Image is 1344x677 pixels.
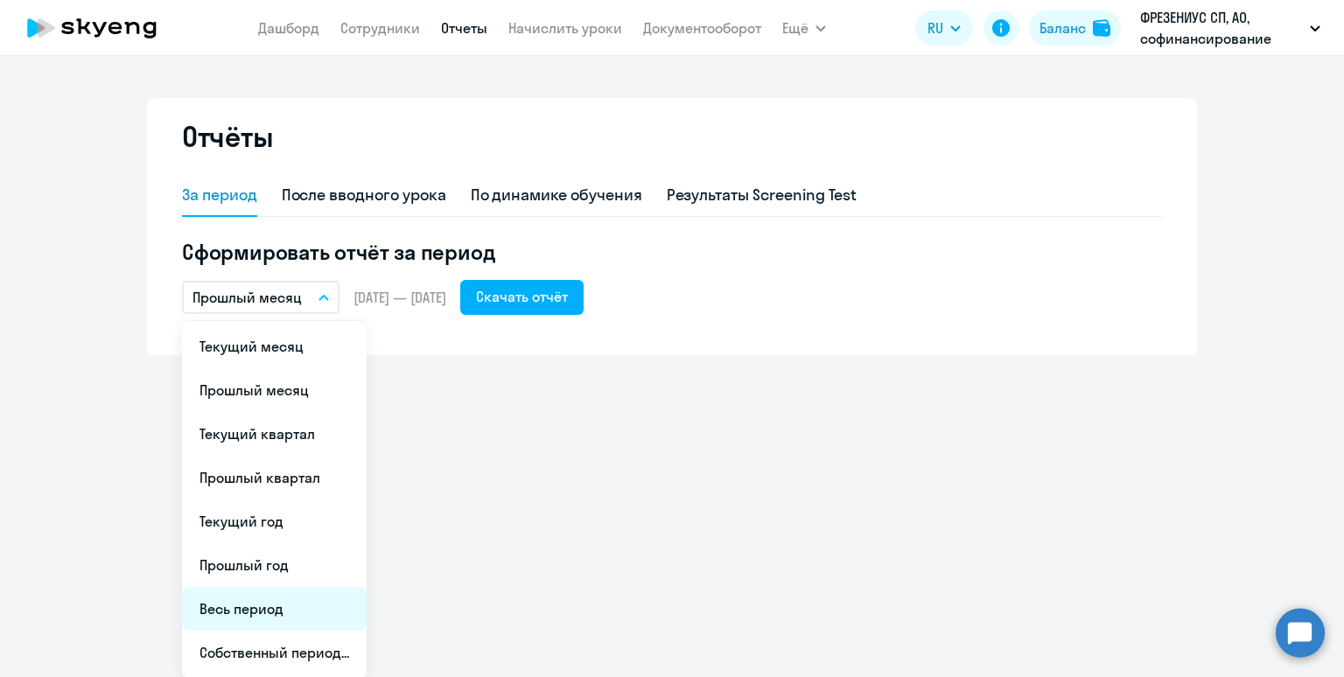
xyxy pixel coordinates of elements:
[476,286,568,307] div: Скачать отчёт
[782,10,826,45] button: Ещё
[667,184,857,206] div: Результаты Screening Test
[782,17,808,38] span: Ещё
[1140,7,1303,49] p: ФРЕЗЕНИУС СП, АО, софинансирование
[1093,19,1110,37] img: balance
[182,238,1162,266] h5: Сформировать отчёт за период
[182,281,339,314] button: Прошлый месяц
[1131,7,1329,49] button: ФРЕЗЕНИУС СП, АО, софинансирование
[353,288,446,307] span: [DATE] — [DATE]
[192,287,302,308] p: Прошлый месяц
[340,19,420,37] a: Сотрудники
[441,19,487,37] a: Отчеты
[471,184,642,206] div: По динамике обучения
[1039,17,1086,38] div: Баланс
[282,184,446,206] div: После вводного урока
[915,10,973,45] button: RU
[508,19,622,37] a: Начислить уроки
[460,280,584,315] button: Скачать отчёт
[258,19,319,37] a: Дашборд
[643,19,761,37] a: Документооборот
[927,17,943,38] span: RU
[182,184,257,206] div: За период
[182,119,273,154] h2: Отчёты
[1029,10,1121,45] button: Балансbalance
